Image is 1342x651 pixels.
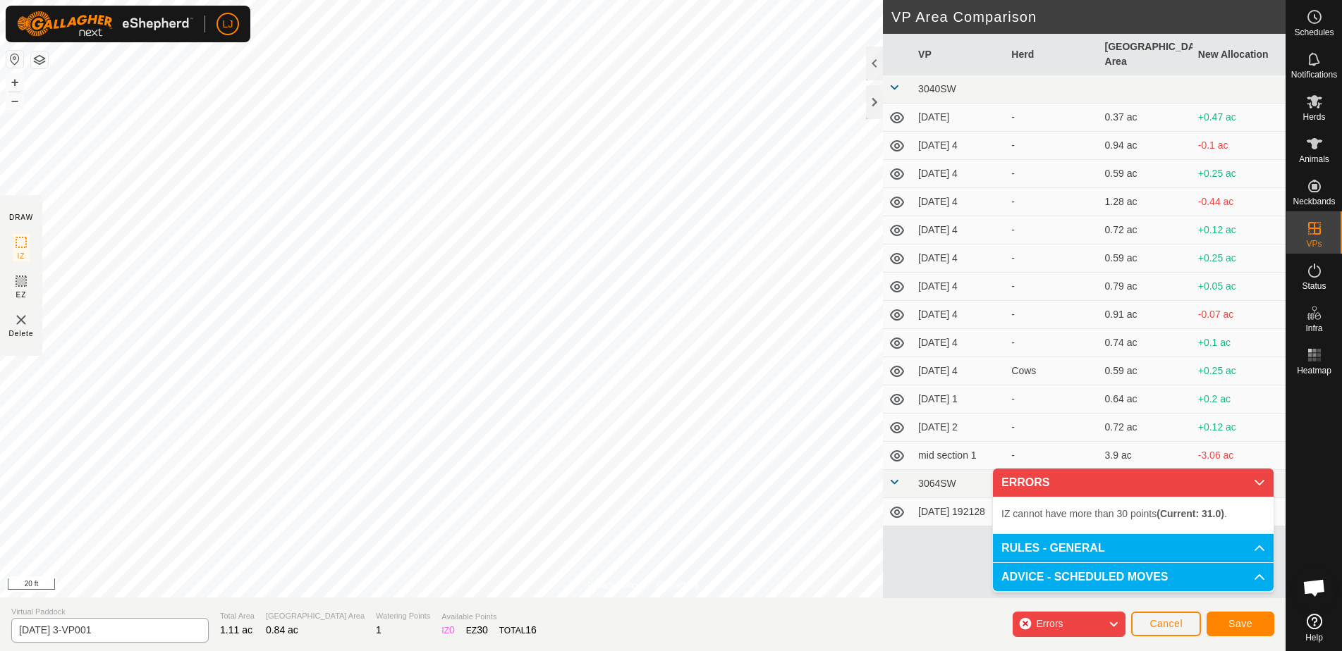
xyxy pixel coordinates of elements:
td: 3.9 ac [1099,442,1192,470]
button: Cancel [1131,612,1201,636]
img: VP [13,311,30,328]
span: EZ [16,290,27,300]
td: +0.25 ac [1192,244,1286,273]
span: Notifications [1291,70,1337,79]
td: [DATE] 4 [913,273,1006,301]
span: Cancel [1149,618,1183,629]
div: - [1011,223,1093,237]
td: [DATE] 4 [913,188,1006,216]
div: TOTAL [499,623,537,638]
span: 1.11 ac [220,624,252,635]
td: [DATE] 4 [913,244,1006,273]
td: 0.59 ac [1099,244,1192,273]
td: [DATE] 4 [913,216,1006,244]
span: Save [1228,618,1252,629]
th: New Allocation [1192,34,1286,75]
td: +0.05 ac [1192,273,1286,301]
div: - [1011,166,1093,181]
a: Help [1286,608,1342,647]
span: 3064SW [918,478,956,489]
span: Schedules [1294,28,1334,37]
div: - [1011,138,1093,153]
span: Animals [1299,155,1329,163]
h2: VP Area Comparison [891,8,1286,25]
span: 3040SW [918,83,956,94]
div: - [1011,110,1093,125]
span: Heatmap [1297,366,1331,375]
td: +0.2 ac [1192,385,1286,414]
td: 0.79 ac [1099,273,1192,301]
td: -3.06 ac [1192,442,1286,470]
th: Herd [1006,34,1099,75]
div: Open chat [1293,566,1336,609]
span: 30 [477,624,488,635]
a: Privacy Policy [587,579,640,592]
td: 0.94 ac [1099,132,1192,160]
span: ADVICE - SCHEDULED MOVES [1001,571,1168,583]
td: mid section 1 [913,442,1006,470]
td: [DATE] 1 [913,385,1006,414]
td: 0.59 ac [1099,357,1192,385]
span: VPs [1306,240,1322,248]
span: Total Area [220,610,255,622]
span: Available Points [441,611,537,623]
td: -0.07 ac [1192,301,1286,329]
td: +0.12 ac [1192,216,1286,244]
td: +0.47 ac [1192,104,1286,132]
th: VP [913,34,1006,75]
p-accordion-header: ADVICE - SCHEDULED MOVES [993,563,1274,591]
td: -0.1 ac [1192,132,1286,160]
span: 0.84 ac [266,624,298,635]
a: Contact Us [657,579,698,592]
td: +0.25 ac [1192,357,1286,385]
td: +0.25 ac [1192,160,1286,188]
div: - [1011,335,1093,350]
span: 1 [376,624,382,635]
span: 16 [525,624,537,635]
td: 0.91 ac [1099,301,1192,329]
td: [DATE] 4 [913,329,1006,357]
span: Status [1302,282,1326,290]
span: Errors [1036,618,1063,629]
td: 0.37 ac [1099,104,1192,132]
div: Cows [1011,364,1093,378]
button: Map Layers [31,51,48,68]
td: 0.64 ac [1099,385,1192,414]
td: [DATE] 2 [913,414,1006,442]
div: - [1011,392,1093,407]
div: - [1011,307,1093,322]
td: 0.74 ac [1099,329,1192,357]
b: (Current: 31.0) [1157,508,1224,519]
span: ERRORS [1001,477,1049,488]
div: - [1011,448,1093,463]
td: +0.1 ac [1192,329,1286,357]
td: [DATE] 4 [913,132,1006,160]
span: Infra [1305,324,1322,333]
td: +0.12 ac [1192,414,1286,442]
button: Reset Map [6,51,23,68]
div: IZ [441,623,454,638]
p-accordion-header: ERRORS [993,469,1274,497]
div: - [1011,251,1093,266]
div: - [1011,420,1093,435]
td: 0.59 ac [1099,160,1192,188]
span: IZ [18,251,25,261]
span: LJ [223,17,233,32]
p-accordion-content: ERRORS [993,497,1274,533]
td: 1.28 ac [1099,188,1192,216]
td: 0.72 ac [1099,216,1192,244]
div: EZ [466,623,488,638]
span: Watering Points [376,610,430,622]
td: [DATE] 192128 [913,498,1006,526]
div: - [1011,194,1093,209]
td: 0.72 ac [1099,414,1192,442]
span: IZ cannot have more than 30 points . [1001,508,1227,519]
button: Save [1207,612,1274,636]
span: Neckbands [1293,197,1335,206]
span: Help [1305,633,1323,642]
td: [DATE] [913,104,1006,132]
div: - [1011,279,1093,294]
button: – [6,92,23,109]
span: RULES - GENERAL [1001,542,1105,554]
span: Herds [1303,113,1325,121]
